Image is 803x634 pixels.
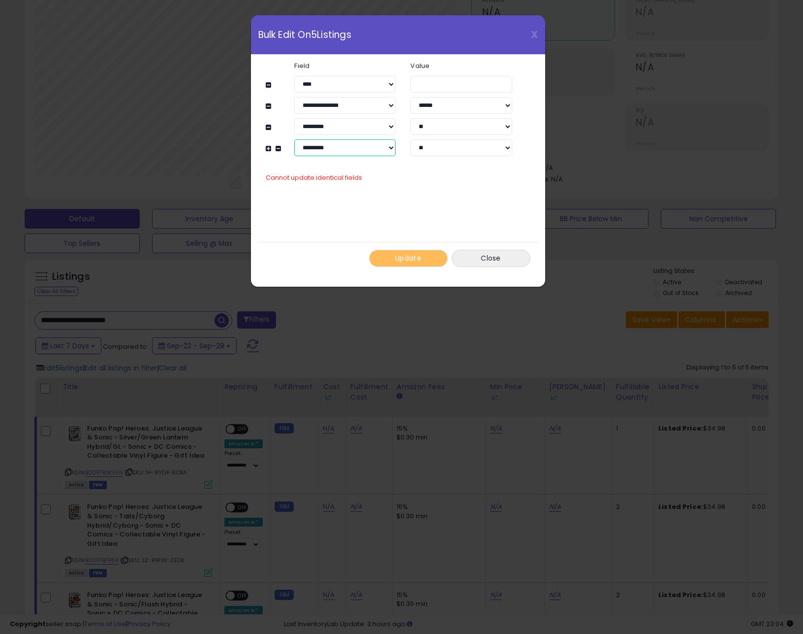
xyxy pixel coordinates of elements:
[287,63,403,69] label: Field
[403,63,519,69] label: Value
[266,173,362,182] span: Cannot update identical fields
[395,253,421,263] span: Update
[452,250,530,267] button: Close
[531,28,538,41] span: X
[258,30,351,39] span: Bulk Edit On 5 Listings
